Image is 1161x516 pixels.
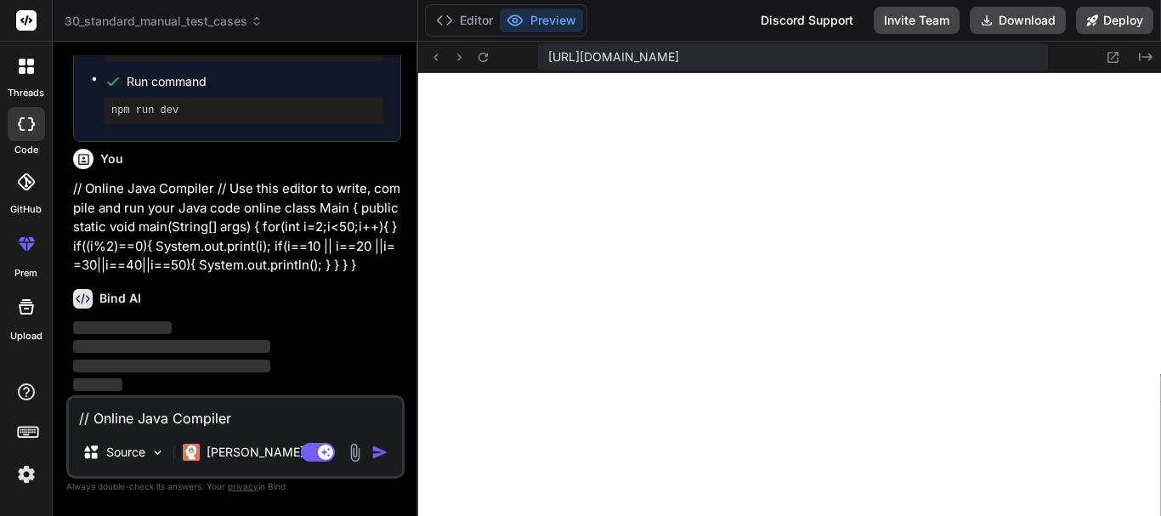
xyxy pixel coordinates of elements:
span: ‌ [73,340,270,353]
img: icon [371,444,388,461]
div: Discord Support [750,7,864,34]
p: [PERSON_NAME] 4 S.. [207,444,333,461]
span: ‌ [73,378,122,391]
pre: npm run dev [111,104,377,117]
span: Run command [127,73,383,90]
label: GitHub [10,202,42,217]
span: ‌ [73,360,270,372]
h6: You [100,150,123,167]
p: Always double-check its answers. Your in Bind [66,479,405,495]
p: // Online Java Compiler // Use this editor to write, compile and run your Java code online class ... [73,179,401,275]
label: Upload [10,329,42,343]
label: prem [14,266,37,281]
button: Preview [500,9,583,32]
button: Download [970,7,1066,34]
img: attachment [345,443,365,462]
span: ‌ [73,321,172,334]
span: [URL][DOMAIN_NAME] [548,48,679,65]
img: settings [12,460,41,489]
iframe: Preview [418,73,1161,516]
p: Source [106,444,145,461]
button: Invite Team [874,7,960,34]
span: privacy [228,481,258,491]
label: code [14,143,38,157]
span: 30_standard_manual_test_cases [65,13,263,30]
img: Pick Models [150,445,165,460]
img: Claude 4 Sonnet [183,444,200,461]
button: Editor [429,9,500,32]
h6: Bind AI [99,290,141,307]
button: Deploy [1076,7,1153,34]
label: threads [8,86,44,100]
